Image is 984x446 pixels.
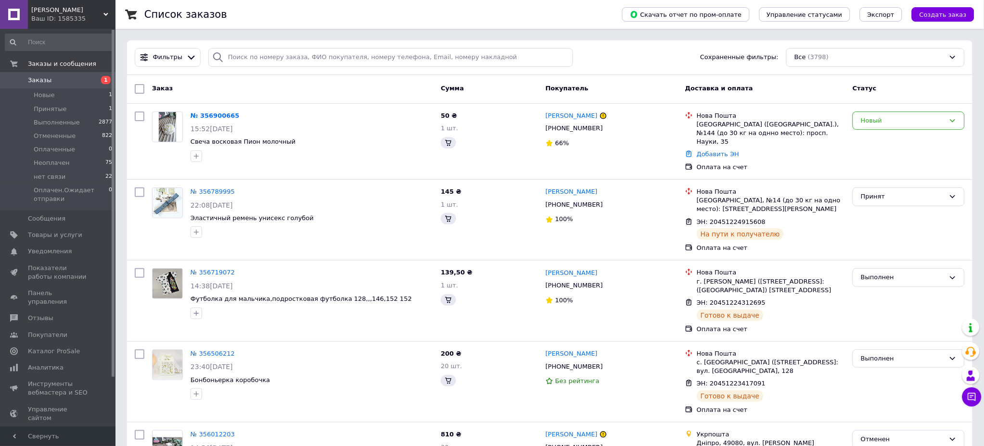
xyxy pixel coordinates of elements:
span: Уведомления [28,247,72,256]
span: 0 [109,186,112,203]
a: № 356719072 [191,269,235,276]
a: [PERSON_NAME] [546,187,598,197]
a: [PERSON_NAME] [546,111,598,121]
button: Экспорт [860,7,902,22]
span: Покупатели [28,331,67,339]
span: ЭН: 20451223417091 [697,380,766,387]
div: Новый [861,116,945,126]
a: [PERSON_NAME] [546,430,598,439]
span: 75 [105,159,112,167]
span: Неоплачен [34,159,70,167]
span: 1 шт. [441,282,458,289]
div: [GEOGRAPHIC_DATA] ([GEOGRAPHIC_DATA].), №144 (до 30 кг на однно место): просп. Науки, 35 [697,120,845,147]
span: 822 [102,132,112,140]
a: Создать заказ [902,11,974,18]
div: Нова Пошта [697,187,845,196]
span: Заказ [152,85,173,92]
img: Фото товару [159,112,176,142]
a: Фото товару [152,268,183,299]
div: На пути к получателю [697,228,784,240]
div: Готово к выдаче [697,390,763,402]
a: № 356789995 [191,188,235,195]
a: Эластичный ремень унисекс голубой [191,214,314,222]
span: Сообщения [28,214,65,223]
div: Нова Пошта [697,268,845,277]
span: Принятые [34,105,67,113]
span: Отзывы [28,314,53,322]
span: Отмененные [34,132,76,140]
img: Фото товару [153,188,182,218]
span: Создать заказ [920,11,967,18]
span: 139,50 ₴ [441,269,473,276]
span: 22 [105,173,112,181]
span: 810 ₴ [441,431,461,438]
span: Доставка и оплата [685,85,753,92]
a: [PERSON_NAME] [546,349,598,359]
a: Футболка для мальчика,подростковая футболка 128,,,146,152 152 [191,295,412,302]
span: Аналитика [28,363,64,372]
img: Фото товару [153,269,182,298]
span: 22:08[DATE] [191,201,233,209]
a: № 356506212 [191,350,235,357]
span: 100% [555,215,573,223]
h1: Список заказов [144,9,227,20]
div: Оплата на счет [697,244,845,252]
a: № 356012203 [191,431,235,438]
a: Фото товару [152,111,183,142]
span: 1 [101,76,111,84]
span: 1 [109,91,112,99]
div: Укрпошта [697,430,845,439]
a: Фото товару [152,349,183,380]
span: 200 ₴ [441,350,461,357]
a: Свеча восковая Пион молочный [191,138,295,145]
span: 1 шт. [441,201,458,208]
span: 20 шт. [441,362,462,370]
span: Новые [34,91,55,99]
input: Поиск по номеру заказа, ФИО покупателя, номеру телефона, Email, номеру накладной [208,48,573,67]
span: 145 ₴ [441,188,461,195]
span: Показатели работы компании [28,264,89,281]
span: Статус [853,85,877,92]
div: Отменен [861,434,945,445]
span: Заказы и сообщения [28,60,96,68]
div: [GEOGRAPHIC_DATA], №14 (до 30 кг на одно место): [STREET_ADDRESS][PERSON_NAME] [697,196,845,213]
button: Управление статусами [759,7,850,22]
span: Оплачен.Ожидает отправки [34,186,109,203]
span: Без рейтинга [555,377,600,384]
span: Инструменты вебмастера и SEO [28,380,89,397]
div: Нова Пошта [697,349,845,358]
a: [PERSON_NAME] [546,269,598,278]
a: Добавить ЭН [697,150,739,158]
span: Управление статусами [767,11,843,18]
span: [PHONE_NUMBER] [546,363,603,370]
span: Все [794,53,806,62]
span: 15:52[DATE] [191,125,233,133]
span: Панель управления [28,289,89,306]
div: Выполнен [861,354,945,364]
span: Фильтры [153,53,183,62]
button: Чат с покупателем [962,387,982,407]
span: 2877 [99,118,112,127]
a: Фото товару [152,187,183,218]
div: Нова Пошта [697,111,845,120]
div: Выполнен [861,273,945,283]
span: 50 ₴ [441,112,457,119]
span: ЭН: 20451224915608 [697,218,766,225]
span: Оплаченные [34,145,75,154]
div: Готово к выдаче [697,310,763,321]
a: № 356900665 [191,112,240,119]
span: [PHONE_NUMBER] [546,282,603,289]
span: Товары и услуги [28,231,82,239]
span: Покупатель [546,85,588,92]
span: ЭН: 20451224312695 [697,299,766,306]
span: [PHONE_NUMBER] [546,124,603,132]
span: 23:40[DATE] [191,363,233,371]
span: 1 [109,105,112,113]
span: Скачать отчет по пром-оплате [630,10,742,19]
span: 1 шт. [441,124,458,132]
button: Создать заказ [912,7,974,22]
span: 100% [555,297,573,304]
